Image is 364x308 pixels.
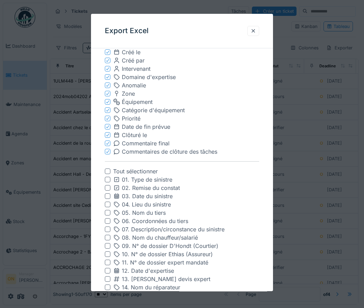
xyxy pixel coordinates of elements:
[113,89,135,98] div: Zone
[113,250,213,258] div: 10. N° de dossier Ethias (Assureur)
[113,167,158,175] div: Tout sélectionner
[113,65,151,73] div: Intervenant
[113,267,174,275] div: 12. Date d'expertise
[113,200,171,209] div: 04. Lieu du sinistre
[113,242,218,250] div: 09. N° de dossier D'Hondt (Courtier)
[113,275,210,283] div: 13. [PERSON_NAME] devis expert
[113,217,188,225] div: 06. Coordonnées du tiers
[113,139,170,147] div: Commentaire final
[113,175,172,184] div: 01. Type de sinistre
[113,184,180,192] div: 02. Remise du constat
[113,209,166,217] div: 05. Nom du tiers
[113,131,147,139] div: Clôturé le
[113,48,140,56] div: Créé le
[113,147,217,156] div: Commentaires de clôture des tâches
[113,106,185,114] div: Catégorie d'équipement
[113,225,225,233] div: 07. Description/circonstance du sinistre
[113,233,198,242] div: 08. Nom du chauffeur/salarié
[105,27,148,35] h3: Export Excel
[113,98,153,106] div: Équipement
[113,123,170,131] div: Date de fin prévue
[113,258,208,267] div: 11. N° de dossier expert mandaté
[113,81,146,89] div: Anomalie
[113,114,140,123] div: Priorité
[113,56,145,65] div: Créé par
[113,283,180,291] div: 14. Nom du réparateur
[113,192,173,200] div: 03. Date du sinistre
[113,73,176,81] div: Domaine d'expertise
